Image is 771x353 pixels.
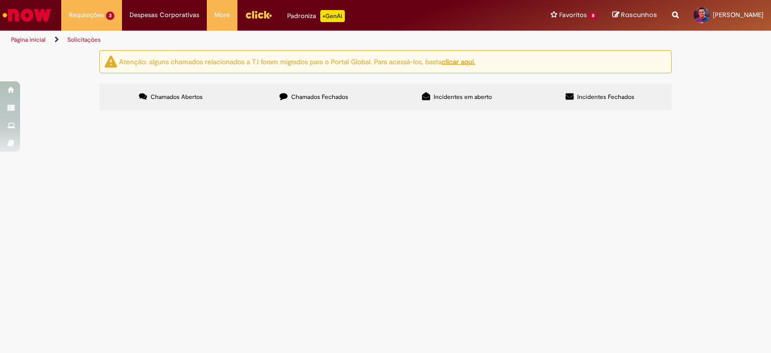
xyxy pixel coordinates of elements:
[442,57,475,66] a: clicar aqui.
[1,5,53,25] img: ServiceNow
[245,7,272,22] img: click_logo_yellow_360x200.png
[559,10,587,20] span: Favoritos
[8,31,506,49] ul: Trilhas de página
[11,36,46,44] a: Página inicial
[287,10,345,22] div: Padroniza
[69,10,104,20] span: Requisições
[119,57,475,66] ng-bind-html: Atenção: alguns chamados relacionados a T.I foram migrados para o Portal Global. Para acessá-los,...
[589,12,597,20] span: 8
[106,12,114,20] span: 3
[713,11,763,19] span: [PERSON_NAME]
[67,36,101,44] a: Solicitações
[612,11,657,20] a: Rascunhos
[151,93,203,101] span: Chamados Abertos
[577,93,634,101] span: Incidentes Fechados
[130,10,199,20] span: Despesas Corporativas
[320,10,345,22] p: +GenAi
[291,93,348,101] span: Chamados Fechados
[434,93,492,101] span: Incidentes em aberto
[214,10,230,20] span: More
[621,10,657,20] span: Rascunhos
